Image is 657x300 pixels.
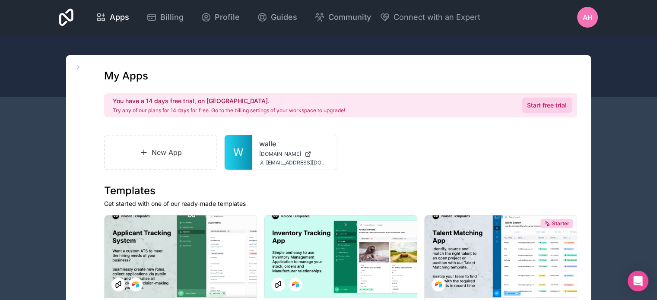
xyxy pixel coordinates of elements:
[522,98,572,113] a: Start free trial
[259,139,330,149] a: walle
[266,159,330,166] span: [EMAIL_ADDRESS][DOMAIN_NAME]
[113,107,345,114] p: Try any of our plans for 14 days for free. Go to the billing settings of your workspace to upgrade!
[259,151,301,158] span: [DOMAIN_NAME]
[89,8,136,27] a: Apps
[225,135,252,170] a: W
[132,281,139,288] img: Airtable Logo
[628,271,648,291] div: Open Intercom Messenger
[292,281,299,288] img: Airtable Logo
[380,11,480,23] button: Connect with an Expert
[110,11,129,23] span: Apps
[194,8,247,27] a: Profile
[233,145,244,159] span: W
[435,281,442,288] img: Airtable Logo
[308,8,378,27] a: Community
[259,151,330,158] a: [DOMAIN_NAME]
[160,11,184,23] span: Billing
[104,135,217,170] a: New App
[394,11,480,23] span: Connect with an Expert
[328,11,371,23] span: Community
[113,97,345,105] h2: You have a 14 days free trial, on [GEOGRAPHIC_DATA].
[271,11,297,23] span: Guides
[250,8,304,27] a: Guides
[140,8,190,27] a: Billing
[104,69,148,83] h1: My Apps
[215,11,240,23] span: Profile
[552,220,569,227] span: Starter
[583,12,593,22] span: AH
[104,199,577,208] p: Get started with one of our ready-made templates
[104,184,577,198] h1: Templates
